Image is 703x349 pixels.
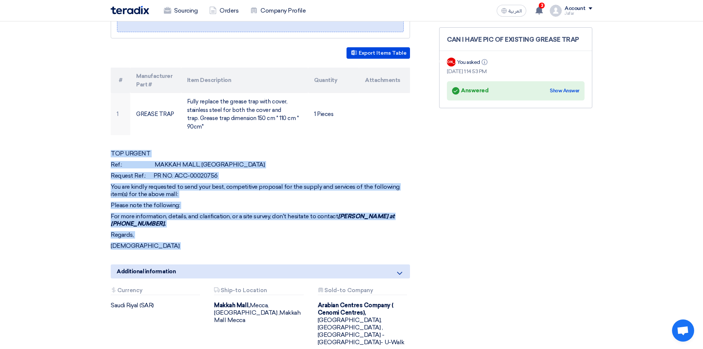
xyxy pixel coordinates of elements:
p: [DEMOGRAPHIC_DATA] [111,242,410,250]
th: # [111,68,130,93]
button: Export Items Table [347,47,410,59]
img: Teradix logo [111,6,149,14]
b: Makkah Mall, [214,302,249,309]
b: Arabian Centres Company ( Cenomi Centres), [318,302,393,316]
td: Fully replace the grease trap with cover, stainless steel for both the cover and trap. Grease tra... [181,93,309,135]
div: Answered [452,86,488,96]
a: Company Profile [244,3,311,19]
div: Mecca, [GEOGRAPHIC_DATA] ,Makkah Mall Mecca [214,302,306,324]
p: Regards, [111,231,410,239]
p: For more information, details, and clarification, or a site survey, don't hesitate to contact [111,213,410,227]
button: العربية [497,5,526,17]
p: Ref.: MAKKAH MALL, [GEOGRAPHIC_DATA] [111,161,410,168]
span: 3 [539,3,545,8]
th: Manufacturer Part # [130,68,181,93]
a: Open chat [672,319,694,342]
a: Sourcing [158,3,203,19]
strong: [PERSON_NAME] at [PHONE_NUMBER]. [111,213,394,227]
div: Show Answer [550,87,579,95]
td: 1 [111,93,130,135]
p: Request Ref.: PR NO. ACC-00020756 [111,172,410,179]
span: Additional information [117,267,176,276]
span: العربية [509,8,522,14]
td: 1 Pieces [308,93,359,135]
th: Attachments [359,68,410,93]
div: Jafar [565,11,592,16]
div: Sold-to Company [318,287,407,295]
td: GREASE TRAP [130,93,181,135]
div: Account [565,6,586,12]
div: Saudi Riyal (SAR) [111,302,203,309]
th: Item Description [181,68,309,93]
div: Ship-to Location [214,287,303,295]
div: You asked [457,58,489,66]
div: Currency [111,287,200,295]
div: [DATE] 1:14:53 PM [447,68,585,75]
a: Orders [203,3,244,19]
div: [PERSON_NAME] [447,58,456,66]
div: CAN I HAVE PIC OF EXISTING GREASE TRAP [447,35,585,45]
th: Quantity [308,68,359,93]
div: [GEOGRAPHIC_DATA], [GEOGRAPHIC_DATA] ,[GEOGRAPHIC_DATA] - [GEOGRAPHIC_DATA]- U-Walk [318,302,410,346]
p: Please note the following: [111,202,410,209]
img: profile_test.png [550,5,562,17]
p: You are kindly requested to send your best, competitive proposal for the supply and services of t... [111,183,410,198]
p: TOP URGENT [111,150,410,157]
